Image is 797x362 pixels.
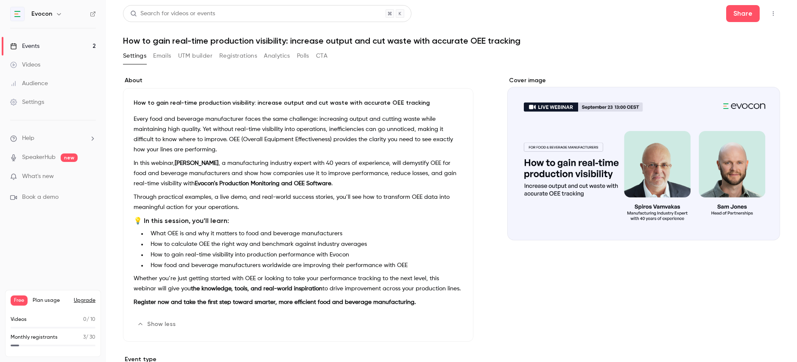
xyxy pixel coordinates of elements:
li: What OEE is and why it matters to food and beverage manufacturers [147,229,463,238]
button: UTM builder [178,49,213,63]
p: / 10 [83,316,95,323]
span: Help [22,134,34,143]
label: Cover image [507,76,780,85]
li: How to calculate OEE the right way and benchmark against industry averages [147,240,463,249]
h3: 💡 In this session, you’ll learn: [134,216,463,226]
p: How to gain real-time production visibility: increase output and cut waste with accurate OEE trac... [134,99,463,107]
img: Evocon [11,7,24,21]
button: Analytics [264,49,290,63]
li: How to gain real-time visibility into production performance with Evocon [147,251,463,259]
button: Polls [297,49,309,63]
span: 0 [83,317,87,322]
button: Show less [134,317,181,331]
p: Whether you’re just getting started with OEE or looking to take your performance tracking to the ... [134,273,463,294]
button: Registrations [219,49,257,63]
div: Videos [10,61,40,69]
button: Share [726,5,760,22]
strong: the knowledge, tools, and real-world inspiration [191,286,322,292]
div: Events [10,42,39,50]
strong: Register now and take the first step toward smarter, more efficient food and beverage manufacturing. [134,299,416,305]
button: Emails [153,49,171,63]
strong: [PERSON_NAME] [175,160,218,166]
button: CTA [316,49,327,63]
p: Videos [11,316,27,323]
span: What's new [22,172,54,181]
div: Audience [10,79,48,88]
li: help-dropdown-opener [10,134,96,143]
li: How food and beverage manufacturers worldwide are improving their performance with OEE [147,261,463,270]
div: Settings [10,98,44,106]
h1: How to gain real-time production visibility: increase output and cut waste with accurate OEE trac... [123,36,780,46]
strong: Evocon’s Production Monitoring and OEE Software [195,181,331,187]
span: new [61,153,78,162]
p: Every food and beverage manufacturer faces the same challenge: increasing output and cutting wast... [134,114,463,155]
p: Monthly registrants [11,334,58,341]
button: Settings [123,49,146,63]
span: 3 [83,335,86,340]
label: About [123,76,473,85]
section: Cover image [507,76,780,240]
p: In this webinar, , a manufacturing industry expert with 40 years of experience, will demystify OE... [134,158,463,189]
p: / 30 [83,334,95,341]
p: Through practical examples, a live demo, and real-world success stories, you’ll see how to transf... [134,192,463,212]
h6: Evocon [31,10,52,18]
div: Search for videos or events [130,9,215,18]
span: Plan usage [33,297,69,304]
a: SpeakerHub [22,153,56,162]
iframe: Noticeable Trigger [86,173,96,181]
button: Upgrade [74,297,95,304]
span: Free [11,295,28,306]
span: Book a demo [22,193,59,202]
